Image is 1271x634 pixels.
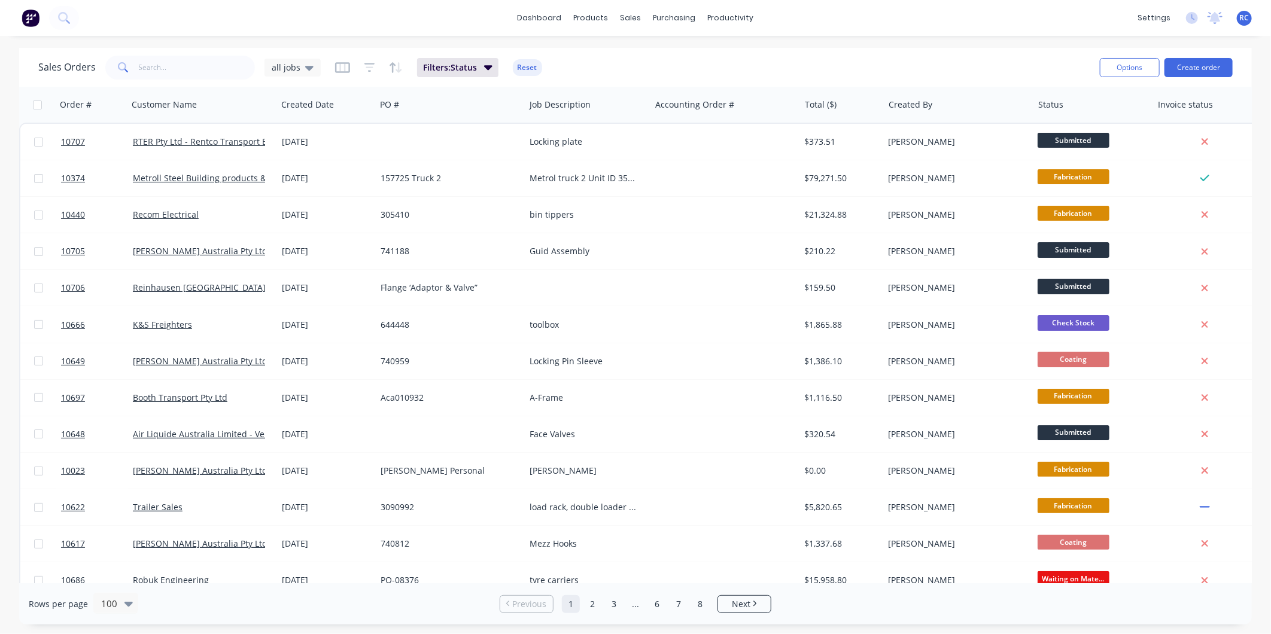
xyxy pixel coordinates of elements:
[530,319,640,331] div: toolbox
[648,595,666,613] a: Page 6
[805,172,875,184] div: $79,271.50
[1038,169,1109,184] span: Fabrication
[61,136,85,148] span: 10707
[888,209,1021,221] div: [PERSON_NAME]
[1038,498,1109,513] span: Fabrication
[381,319,513,331] div: 644448
[61,380,133,416] a: 10697
[381,282,513,294] div: Flange ‘Adaptor & Valve”
[282,136,371,148] div: [DATE]
[61,124,133,160] a: 10707
[132,99,197,111] div: Customer Name
[133,172,306,184] a: Metroll Steel Building products & Solutions
[500,598,553,610] a: Previous page
[888,465,1021,477] div: [PERSON_NAME]
[888,428,1021,440] div: [PERSON_NAME]
[417,58,498,77] button: Filters:Status
[61,270,133,306] a: 10706
[423,62,477,74] span: Filters: Status
[888,392,1021,404] div: [PERSON_NAME]
[61,197,133,233] a: 10440
[61,343,133,379] a: 10649
[530,209,640,221] div: bin tippers
[61,209,85,221] span: 10440
[282,245,371,257] div: [DATE]
[61,501,85,513] span: 10622
[133,392,227,403] a: Booth Transport Pty Ltd
[381,465,513,477] div: [PERSON_NAME] Personal
[512,9,568,27] a: dashboard
[647,9,702,27] div: purchasing
[381,574,513,586] div: PO-08376
[282,501,371,513] div: [DATE]
[133,136,339,147] a: RTER Pty Ltd - Rentco Transport Equipment Rentals
[888,245,1021,257] div: [PERSON_NAME]
[1132,9,1176,27] div: settings
[805,136,875,148] div: $373.51
[61,319,85,331] span: 10666
[530,136,640,148] div: Locking plate
[1038,352,1109,367] span: Coating
[61,245,85,257] span: 10705
[888,574,1021,586] div: [PERSON_NAME]
[1038,133,1109,148] span: Submitted
[583,595,601,613] a: Page 2
[702,9,760,27] div: productivity
[615,9,647,27] div: sales
[22,9,39,27] img: Factory
[133,245,267,257] a: [PERSON_NAME] Australia Pty Ltd
[61,392,85,404] span: 10697
[562,595,580,613] a: Page 1 is your current page
[133,319,192,330] a: K&S Freighters
[61,160,133,196] a: 10374
[282,465,371,477] div: [DATE]
[61,233,133,269] a: 10705
[888,136,1021,148] div: [PERSON_NAME]
[670,595,688,613] a: Page 7
[530,245,640,257] div: Guid Assembly
[495,595,776,613] ul: Pagination
[282,392,371,404] div: [DATE]
[888,319,1021,331] div: [PERSON_NAME]
[381,172,513,184] div: 157725 Truck 2
[691,595,709,613] a: Page 8
[888,172,1021,184] div: [PERSON_NAME]
[530,428,640,440] div: Face Valves
[133,355,267,367] a: [PERSON_NAME] Australia Pty Ltd
[805,355,875,367] div: $1,386.10
[272,61,300,74] span: all jobs
[805,465,875,477] div: $0.00
[530,172,640,184] div: Metrol truck 2 Unit ID 354323 [VEHICLE_IDENTIFICATION_NUMBER] / 6M60316531
[888,538,1021,550] div: [PERSON_NAME]
[133,209,199,220] a: Recom Electrical
[1038,389,1109,404] span: Fabrication
[61,355,85,367] span: 10649
[381,245,513,257] div: 741188
[513,59,542,76] button: Reset
[61,465,85,477] span: 10023
[805,574,875,586] div: $15,958.80
[381,538,513,550] div: 740812
[38,62,96,73] h1: Sales Orders
[568,9,615,27] div: products
[1038,425,1109,440] span: Submitted
[61,416,133,452] a: 10648
[282,574,371,586] div: [DATE]
[1240,13,1249,23] span: RC
[889,99,932,111] div: Created By
[805,209,875,221] div: $21,324.88
[61,574,85,586] span: 10686
[1038,571,1109,586] span: Waiting on Mate...
[381,501,513,513] div: 3090992
[805,99,837,111] div: Total ($)
[282,355,371,367] div: [DATE]
[133,428,332,440] a: Air Liquide Australia Limited - Vendor: AU_457348
[805,245,875,257] div: $210.22
[381,355,513,367] div: 740959
[60,99,92,111] div: Order #
[61,307,133,343] a: 10666
[282,172,371,184] div: [DATE]
[381,392,513,404] div: Aca010932
[805,538,875,550] div: $1,337.68
[530,355,640,367] div: Locking Pin Sleeve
